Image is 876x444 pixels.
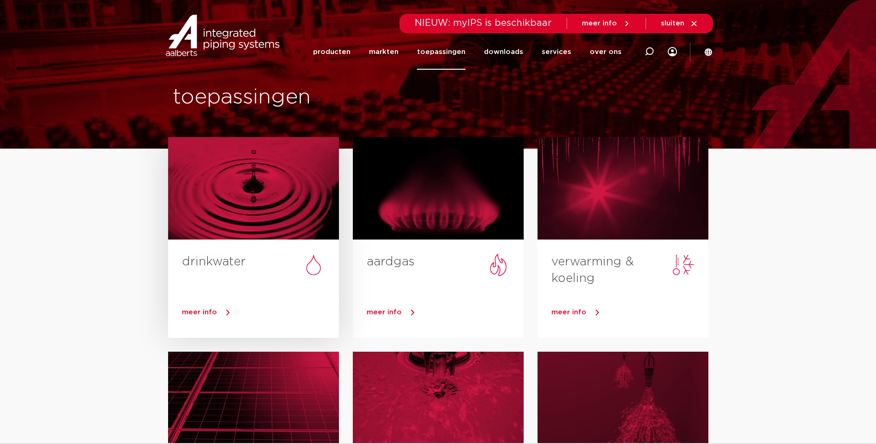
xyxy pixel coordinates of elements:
a: aardgas [367,256,415,268]
a: drinkwater [182,256,246,268]
span: meer info [182,309,217,316]
a: producten [313,34,350,70]
span: sluiten [661,20,684,27]
a: downloads [484,34,523,70]
a: toepassingen [417,34,465,70]
span: meer info [367,309,402,316]
span: meer info [551,309,586,316]
a: markten [369,34,399,70]
a: verwarming & koeling [551,256,634,284]
a: meer info [367,306,524,319]
h1: toepassingen [173,83,434,112]
a: services [542,34,571,70]
a: sluiten [661,19,698,28]
nav: Menu [313,34,622,70]
span: meer info [582,20,617,27]
a: meer info [551,306,708,319]
a: over ons [590,34,622,70]
a: meer info [582,19,631,28]
a: meer info [182,306,339,319]
span: NIEUW: myIPS is beschikbaar [415,18,552,28]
